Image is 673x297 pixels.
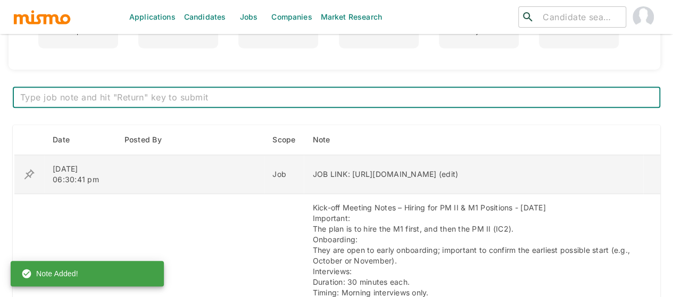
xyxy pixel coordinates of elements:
[13,9,71,25] img: logo
[312,169,635,180] div: JOB LINK: [URL][DOMAIN_NAME] (edit)
[304,125,643,155] th: Note
[260,27,297,35] p: Sentemails
[264,155,304,194] td: Job
[360,27,397,35] p: Scheduled
[563,27,595,35] p: Referrals
[156,27,201,35] p: Connections
[44,125,116,155] th: Date
[61,27,96,35] p: Prospects
[463,27,495,35] p: Recycled
[538,10,621,24] input: Candidate search
[264,125,304,155] th: Scope
[44,155,116,194] td: [DATE] 06:30:41 pm
[116,125,264,155] th: Posted By
[633,6,654,28] img: Maia Reyes
[21,264,78,283] div: Note Added!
